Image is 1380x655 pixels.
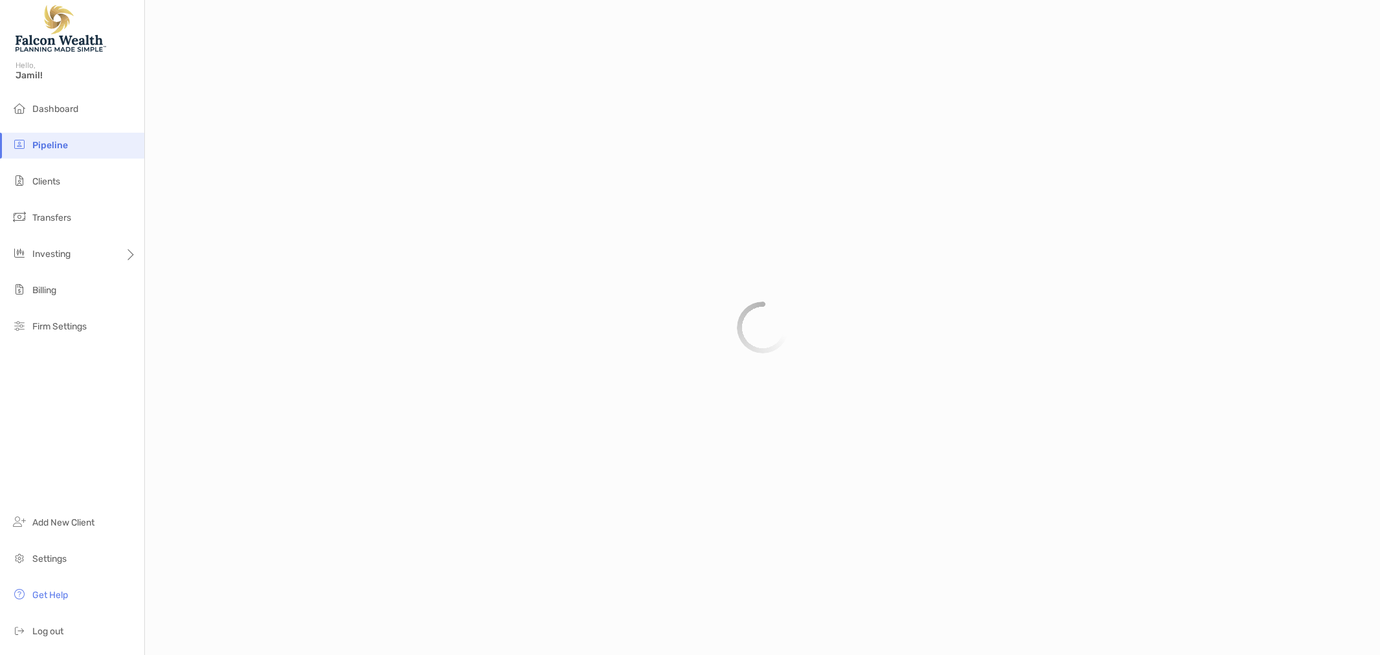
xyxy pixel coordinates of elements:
span: Dashboard [32,104,78,115]
img: logout icon [12,623,27,638]
span: Jamil! [16,70,137,81]
span: Billing [32,285,56,296]
span: Pipeline [32,140,68,151]
img: clients icon [12,173,27,188]
img: pipeline icon [12,137,27,152]
img: firm-settings icon [12,318,27,333]
img: billing icon [12,282,27,297]
span: Get Help [32,590,68,601]
img: dashboard icon [12,100,27,116]
span: Clients [32,176,60,187]
span: Transfers [32,212,71,223]
span: Investing [32,249,71,260]
span: Settings [32,553,67,564]
img: Falcon Wealth Planning Logo [16,5,106,52]
img: get-help icon [12,586,27,602]
img: transfers icon [12,209,27,225]
span: Add New Client [32,517,94,528]
img: add_new_client icon [12,514,27,529]
img: investing icon [12,245,27,261]
span: Firm Settings [32,321,87,332]
span: Log out [32,626,63,637]
img: settings icon [12,550,27,566]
